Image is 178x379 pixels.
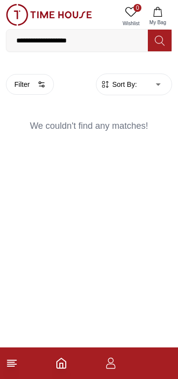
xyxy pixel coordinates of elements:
span: Wishlist [119,20,143,27]
button: Filter [6,74,54,95]
button: Sort By: [100,79,137,89]
img: ... [6,4,92,26]
a: Home [55,357,67,369]
a: 0Wishlist [119,4,143,29]
span: 0 [133,4,141,12]
span: Sort By: [110,79,137,89]
div: We couldn't find any matches! [6,107,172,149]
span: My Bag [145,19,170,26]
button: My Bag [143,4,172,29]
